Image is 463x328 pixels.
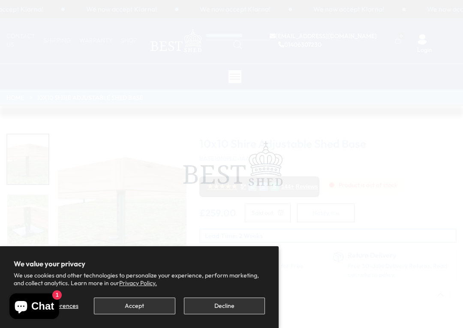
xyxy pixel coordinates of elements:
inbox-online-store-chat: Shopify online store chat [7,293,62,321]
h2: We value your privacy [14,260,265,268]
a: Privacy Policy. [119,279,157,287]
button: Accept [94,298,175,314]
button: Decline [184,298,265,314]
p: We use cookies and other technologies to personalize your experience, perform marketing, and coll... [14,271,265,287]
